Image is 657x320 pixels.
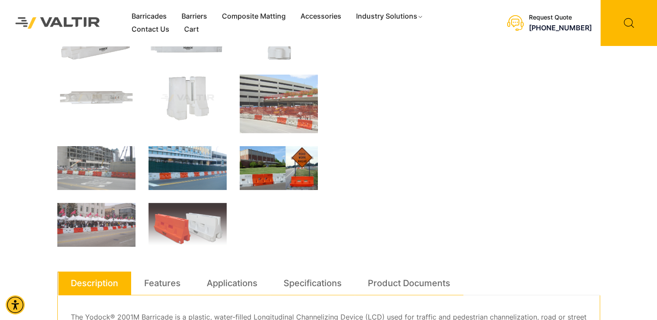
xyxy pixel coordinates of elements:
[71,271,118,295] a: Description
[529,23,592,32] a: call (888) 496-3625
[57,203,135,247] img: A street market scene with white tents, colorful flags, and vendors displaying goods, separated b...
[177,23,206,36] a: Cart
[7,8,109,37] img: Valtir Rentals
[149,146,227,190] img: A construction site with a green fence and orange and white barriers along the street, next to a ...
[240,75,318,133] img: Convention Center Construction Project
[149,203,227,249] img: Two traffic barriers are displayed: one orange and one white, both featuring a design with cutout...
[144,271,181,295] a: Features
[57,75,135,121] img: A long, white plastic component with two openings at each end, possibly a part for machinery or e...
[368,271,450,295] a: Product Documents
[174,10,215,23] a: Barriers
[149,75,227,121] img: A white plastic component with a central hinge, designed for structural support or assembly.
[124,23,177,36] a: Contact Us
[207,271,258,295] a: Applications
[293,10,349,23] a: Accessories
[529,14,592,21] div: Request Quote
[349,10,431,23] a: Industry Solutions
[124,10,174,23] a: Barricades
[215,10,293,23] a: Composite Matting
[57,146,135,190] img: Construction site with a partially built structure, surrounded by orange and white barriers, and ...
[240,146,318,190] img: Image shows a building with a lawn and orange barricades in front, alongside a road sign warning ...
[284,271,342,295] a: Specifications
[6,295,25,314] div: Accessibility Menu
